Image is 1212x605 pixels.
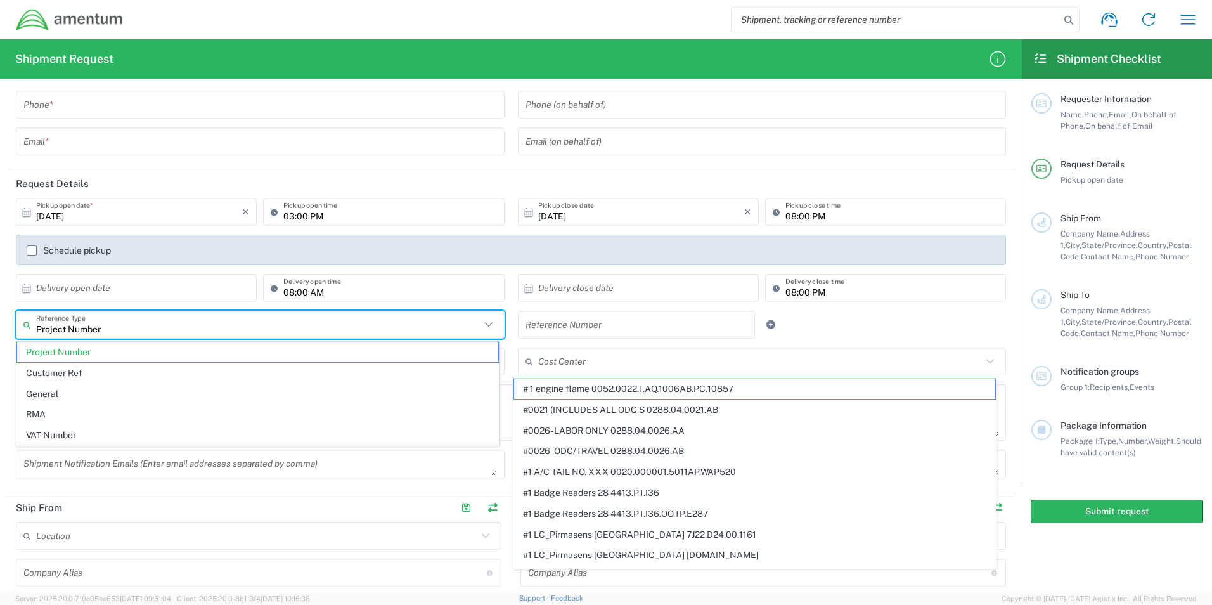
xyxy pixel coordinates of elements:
span: Project Number [17,342,498,362]
span: Group 1: [1060,382,1090,392]
span: RMA [17,405,498,424]
span: Notification groups [1060,367,1139,377]
span: Weight, [1148,436,1176,446]
span: VAT Number [17,426,498,445]
button: Submit request [1031,500,1203,523]
span: #0026- ODC/TRAVEL 0288.04.0026.AB [514,441,995,461]
span: #1 Badge Readers 28 4413.PT.I36.OO.TP.E287 [514,504,995,524]
span: #1 LC_Pirmasens [GEOGRAPHIC_DATA] [DOMAIN_NAME] [514,545,995,565]
h2: Shipment Checklist [1033,51,1161,67]
span: # 1 engine flame 0052.0022.T.AQ.1006AB.PC.10857 [514,379,995,399]
span: Country, [1138,240,1168,250]
span: Recipients, [1090,382,1130,392]
span: #0021 (INCLUDES ALL ODC'S 0288.04.0021.AB [514,400,995,420]
h2: Shipment Request [15,51,113,67]
span: #1 LC_Pirmasens [GEOGRAPHIC_DATA] 7J22.D24.00.1161 [514,525,995,545]
span: Name, [1060,110,1084,119]
span: Package Information [1060,420,1147,431]
a: Feedback [551,594,583,602]
span: Events [1130,382,1154,392]
input: Shipment, tracking or reference number [732,8,1060,32]
span: On behalf of Email [1085,121,1153,131]
span: Customer Ref [17,363,498,383]
span: State/Province, [1081,317,1138,327]
a: Support [519,594,551,602]
a: Add Reference [762,316,780,334]
span: General [17,384,498,404]
i: × [744,202,751,222]
span: Pickup open date [1060,175,1123,185]
span: Requester Information [1060,94,1152,104]
span: Company Name, [1060,229,1120,238]
span: Phone Number [1135,252,1189,261]
span: Copyright © [DATE]-[DATE] Agistix Inc., All Rights Reserved [1002,593,1197,604]
i: × [242,202,249,222]
span: #1 A/C TAIL NO. XXX 0020.000001.5011AP.WAP520 [514,462,995,482]
span: Server: 2025.20.0-710e05ee653 [15,595,171,602]
span: #0026- LABOR ONLY 0288.04.0026.AA [514,421,995,441]
span: Contact Name, [1081,329,1135,338]
span: Number, [1118,436,1148,446]
span: [DATE] 10:16:38 [261,595,310,602]
span: Email, [1109,110,1131,119]
span: Contact Name, [1081,252,1135,261]
span: Phone Number [1135,329,1189,338]
span: #1 LC_Pirmasens Germany [DOMAIN_NAME] [514,566,995,586]
span: Type, [1099,436,1118,446]
span: Request Details [1060,159,1125,169]
span: [DATE] 09:51:04 [120,595,171,602]
label: Schedule pickup [27,245,111,256]
h2: Request Details [16,178,89,190]
img: dyncorp [15,8,124,32]
h2: Ship From [16,502,62,514]
span: City, [1066,240,1081,250]
span: City, [1066,317,1081,327]
span: Client: 2025.20.0-8b113f4 [177,595,310,602]
span: #1 Badge Readers 28 4413.PT.I36 [514,483,995,503]
span: Ship From [1060,213,1101,223]
span: Company Name, [1060,306,1120,315]
span: Country, [1138,317,1168,327]
span: Ship To [1060,290,1090,300]
span: Package 1: [1060,436,1099,446]
span: State/Province, [1081,240,1138,250]
span: Phone, [1084,110,1109,119]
